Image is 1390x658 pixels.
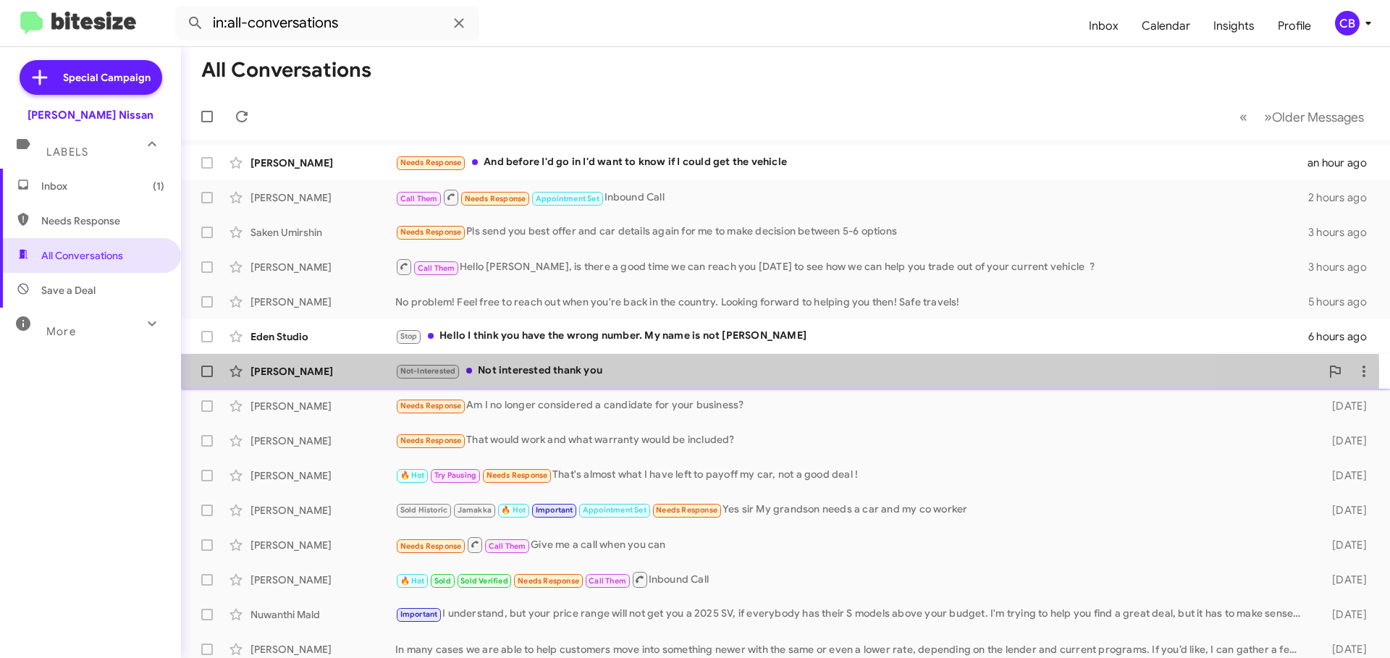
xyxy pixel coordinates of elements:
[250,607,395,622] div: Nuwanthi Mald
[1335,11,1360,35] div: CB
[1264,108,1272,126] span: »
[395,295,1308,309] div: No problem! Feel free to reach out when you're back in the country. Looking forward to helping yo...
[400,332,418,341] span: Stop
[1266,5,1323,47] a: Profile
[518,576,579,586] span: Needs Response
[536,194,599,203] span: Appointment Set
[201,59,371,82] h1: All Conversations
[1308,295,1378,309] div: 5 hours ago
[1130,5,1202,47] a: Calendar
[250,573,395,587] div: [PERSON_NAME]
[250,538,395,552] div: [PERSON_NAME]
[418,263,455,273] span: Call Them
[395,328,1308,345] div: Hello I think you have the wrong number. My name is not [PERSON_NAME]
[400,610,438,619] span: Important
[1309,607,1378,622] div: [DATE]
[400,227,462,237] span: Needs Response
[41,248,123,263] span: All Conversations
[395,467,1309,484] div: That's almost what I have left to payoff my car, not a good deal !
[400,401,462,410] span: Needs Response
[1272,109,1364,125] span: Older Messages
[400,471,425,480] span: 🔥 Hot
[1077,5,1130,47] a: Inbox
[250,434,395,448] div: [PERSON_NAME]
[589,576,626,586] span: Call Them
[395,188,1308,206] div: Inbound Call
[395,570,1309,589] div: Inbound Call
[1231,102,1373,132] nav: Page navigation example
[250,399,395,413] div: [PERSON_NAME]
[175,6,479,41] input: Search
[1309,434,1378,448] div: [DATE]
[46,325,76,338] span: More
[395,642,1309,657] div: In many cases we are able to help customers move into something newer with the same or even a low...
[583,505,646,515] span: Appointment Set
[46,145,88,159] span: Labels
[536,505,573,515] span: Important
[250,503,395,518] div: [PERSON_NAME]
[434,471,476,480] span: Try Pausing
[1255,102,1373,132] button: Next
[395,536,1309,554] div: Give me a call when you can
[400,158,462,167] span: Needs Response
[400,576,425,586] span: 🔥 Hot
[400,366,456,376] span: Not-Interested
[250,225,395,240] div: Saken Umirshin
[395,397,1309,414] div: Am I no longer considered a candidate for your business?
[400,505,448,515] span: Sold Historic
[250,468,395,483] div: [PERSON_NAME]
[1307,156,1378,170] div: an hour ago
[1202,5,1266,47] a: Insights
[1231,102,1256,132] button: Previous
[489,541,526,551] span: Call Them
[250,329,395,344] div: Eden Studio
[41,283,96,298] span: Save a Deal
[1309,399,1378,413] div: [DATE]
[1309,538,1378,552] div: [DATE]
[465,194,526,203] span: Needs Response
[1309,642,1378,657] div: [DATE]
[250,156,395,170] div: [PERSON_NAME]
[63,70,151,85] span: Special Campaign
[395,258,1308,276] div: Hello [PERSON_NAME], is there a good time we can reach you [DATE] to see how we can help you trad...
[395,502,1309,518] div: Yes sir My grandson needs a car and my co worker
[656,505,717,515] span: Needs Response
[28,108,153,122] div: [PERSON_NAME] Nissan
[395,154,1307,171] div: And before I'd go in I'd want to know if I could get the vehicle
[395,224,1308,240] div: Pls send you best offer and car details again for me to make decision between 5-6 options
[250,642,395,657] div: [PERSON_NAME]
[1323,11,1374,35] button: CB
[400,194,438,203] span: Call Them
[395,432,1309,449] div: That would work and what warranty would be included?
[1239,108,1247,126] span: «
[434,576,451,586] span: Sold
[501,505,526,515] span: 🔥 Hot
[1308,225,1378,240] div: 3 hours ago
[1308,190,1378,205] div: 2 hours ago
[250,190,395,205] div: [PERSON_NAME]
[20,60,162,95] a: Special Campaign
[486,471,548,480] span: Needs Response
[395,363,1320,379] div: Not interested thank you
[1308,260,1378,274] div: 3 hours ago
[41,214,164,228] span: Needs Response
[400,541,462,551] span: Needs Response
[153,179,164,193] span: (1)
[1309,503,1378,518] div: [DATE]
[460,576,508,586] span: Sold Verified
[458,505,492,515] span: Jamakka
[400,436,462,445] span: Needs Response
[1309,468,1378,483] div: [DATE]
[250,295,395,309] div: [PERSON_NAME]
[41,179,164,193] span: Inbox
[250,364,395,379] div: [PERSON_NAME]
[1308,329,1378,344] div: 6 hours ago
[250,260,395,274] div: [PERSON_NAME]
[395,606,1309,623] div: I understand, but your price range will not get you a 2025 SV, if everybody has their S models ab...
[1309,573,1378,587] div: [DATE]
